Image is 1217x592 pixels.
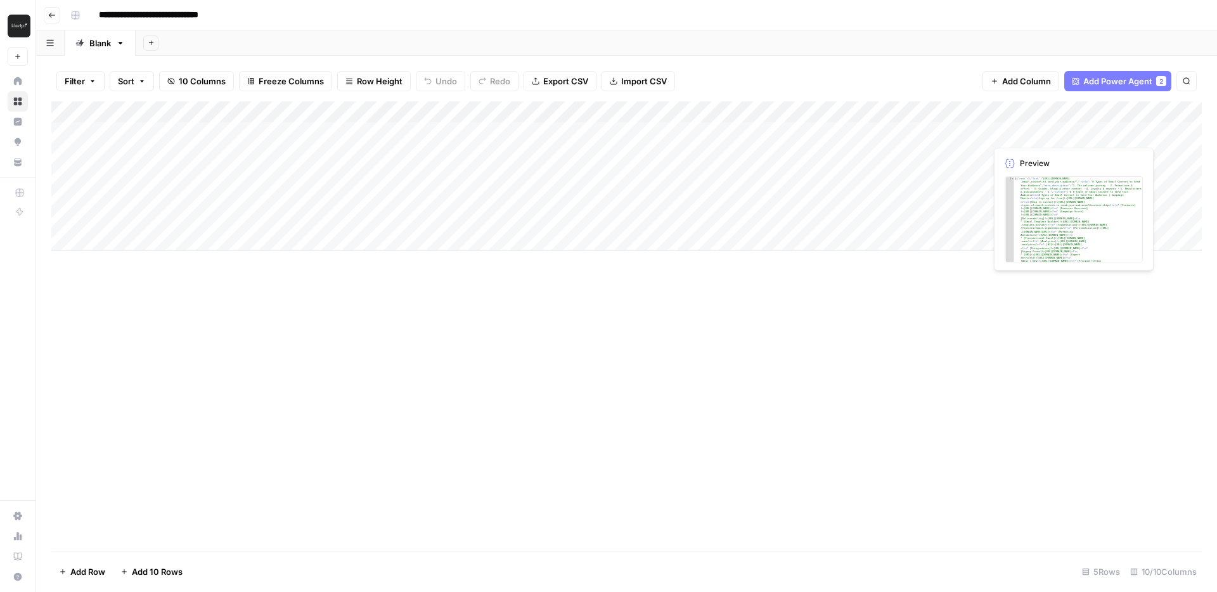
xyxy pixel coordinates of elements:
button: 10 Columns [159,71,234,91]
div: 10/10 Columns [1125,562,1202,582]
div: 2 [1156,76,1166,86]
span: Sort [118,75,134,87]
a: Learning Hub [8,546,28,567]
button: Add 10 Rows [113,562,190,582]
a: Insights [8,112,28,132]
span: Freeze Columns [259,75,324,87]
button: Undo [416,71,465,91]
a: Your Data [8,152,28,172]
div: Blank [89,37,111,49]
img: Klaviyo Logo [8,15,30,37]
button: Add Power Agent2 [1064,71,1171,91]
a: Home [8,71,28,91]
button: Add Column [982,71,1059,91]
span: Toggle code folding, row 1 [1012,177,1014,180]
button: Redo [470,71,518,91]
span: Add Row [70,565,105,578]
a: Opportunities [8,132,28,152]
button: Sort [110,71,154,91]
a: Usage [8,526,28,546]
button: Help + Support [8,567,28,587]
span: Export CSV [543,75,588,87]
a: Browse [8,91,28,112]
button: Export CSV [524,71,596,91]
button: Add Row [51,562,113,582]
span: 2 [1159,76,1163,86]
a: Blank [65,30,136,56]
span: Add 10 Rows [132,565,183,578]
span: Redo [490,75,510,87]
span: Undo [435,75,457,87]
span: Import CSV [621,75,667,87]
button: Workspace: Klaviyo [8,10,28,42]
button: Filter [56,71,105,91]
span: Filter [65,75,85,87]
button: Import CSV [602,71,675,91]
button: Row Height [337,71,411,91]
span: 10 Columns [179,75,226,87]
span: Add Column [1002,75,1051,87]
span: Add Power Agent [1083,75,1152,87]
button: Freeze Columns [239,71,332,91]
a: Settings [8,506,28,526]
span: Row Height [357,75,402,87]
div: 5 Rows [1077,562,1125,582]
